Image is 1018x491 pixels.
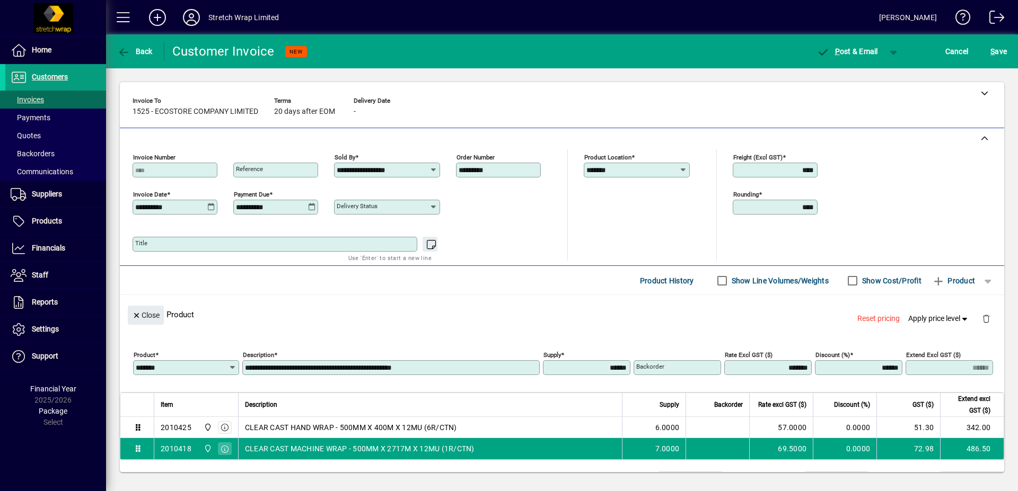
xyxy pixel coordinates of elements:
[932,272,975,289] span: Product
[5,109,106,127] a: Payments
[245,443,475,454] span: CLEAR CAST MACHINE WRAP - 500MM X 2717M X 12MU (1R/CTN)
[758,399,806,410] span: Rate excl GST ($)
[132,307,160,324] span: Close
[876,438,940,459] td: 72.98
[133,154,175,161] mat-label: Invoice number
[834,399,870,410] span: Discount (%)
[32,298,58,306] span: Reports
[201,422,213,433] span: SWL-AKL
[128,306,164,325] button: Close
[133,191,167,198] mat-label: Invoice date
[117,47,153,56] span: Back
[730,275,829,286] label: Show Line Volumes/Weights
[32,244,65,252] span: Financials
[941,472,1004,485] td: 828.50
[636,363,664,370] mat-label: Backorder
[5,127,106,145] a: Quotes
[636,271,698,290] button: Product History
[725,351,773,359] mat-label: Rate excl GST ($)
[912,399,934,410] span: GST ($)
[584,154,631,161] mat-label: Product location
[904,309,974,328] button: Apply price level
[208,9,279,26] div: Stretch Wrap Limited
[161,399,173,410] span: Item
[876,417,940,438] td: 51.30
[731,472,805,485] td: Freight (excl GST)
[835,47,840,56] span: P
[5,343,106,370] a: Support
[11,149,55,158] span: Backorders
[853,309,904,328] button: Reset pricing
[660,399,679,410] span: Supply
[940,417,1004,438] td: 342.00
[940,438,1004,459] td: 486.50
[595,472,659,485] td: Total Volume
[5,181,106,208] a: Suppliers
[981,2,1005,37] a: Logout
[947,2,971,37] a: Knowledge Base
[640,272,694,289] span: Product History
[908,313,970,324] span: Apply price level
[5,289,106,316] a: Reports
[32,46,51,54] span: Home
[174,8,208,27] button: Profile
[5,163,106,181] a: Communications
[161,443,191,454] div: 2010418
[990,47,995,56] span: S
[988,42,1010,61] button: Save
[234,191,269,198] mat-label: Payment due
[348,252,432,264] mat-hint: Use 'Enter' to start a new line
[973,306,999,331] button: Delete
[927,271,980,290] button: Product
[5,145,106,163] a: Backorders
[11,131,41,140] span: Quotes
[543,351,561,359] mat-label: Supply
[32,73,68,81] span: Customers
[32,271,48,279] span: Staff
[161,422,191,433] div: 2010425
[860,275,922,286] label: Show Cost/Profit
[5,37,106,64] a: Home
[141,8,174,27] button: Add
[733,154,783,161] mat-label: Freight (excl GST)
[274,108,335,116] span: 20 days after EOM
[115,42,155,61] button: Back
[5,208,106,235] a: Products
[817,47,878,56] span: ost & Email
[32,217,62,225] span: Products
[813,438,876,459] td: 0.0000
[125,310,166,319] app-page-header-button: Close
[5,262,106,289] a: Staff
[756,443,806,454] div: 69.5000
[5,316,106,343] a: Settings
[857,313,900,324] span: Reset pricing
[815,351,850,359] mat-label: Discount (%)
[354,108,356,116] span: -
[5,235,106,262] a: Financials
[11,113,50,122] span: Payments
[879,9,937,26] div: [PERSON_NAME]
[337,202,378,210] mat-label: Delivery status
[172,43,275,60] div: Customer Invoice
[106,42,164,61] app-page-header-button: Back
[943,42,971,61] button: Cancel
[120,295,1004,334] div: Product
[243,351,274,359] mat-label: Description
[906,351,961,359] mat-label: Extend excl GST ($)
[39,407,67,415] span: Package
[655,443,680,454] span: 7.0000
[990,43,1007,60] span: ave
[945,43,969,60] span: Cancel
[32,325,59,333] span: Settings
[811,42,883,61] button: Post & Email
[877,472,941,485] td: GST exclusive
[973,314,999,323] app-page-header-button: Delete
[733,191,759,198] mat-label: Rounding
[30,385,76,393] span: Financial Year
[236,165,263,173] mat-label: Reference
[805,472,868,485] td: 0.00
[714,399,743,410] span: Backorder
[11,95,44,104] span: Invoices
[659,472,722,485] td: 0.0000 M³
[11,167,73,176] span: Communications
